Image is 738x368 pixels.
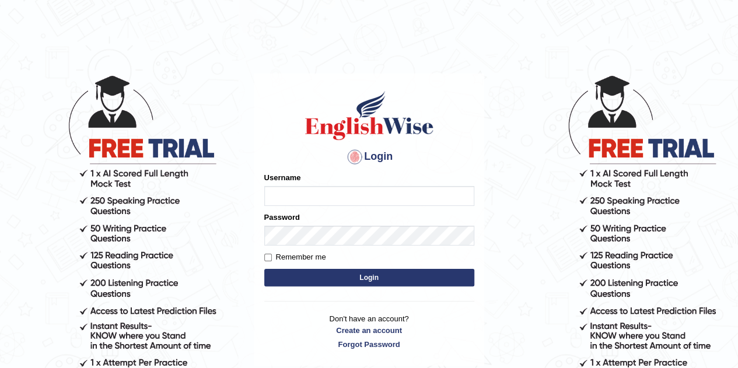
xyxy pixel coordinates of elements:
[264,254,272,261] input: Remember me
[264,269,474,286] button: Login
[303,89,436,142] img: Logo of English Wise sign in for intelligent practice with AI
[264,148,474,166] h4: Login
[264,313,474,349] p: Don't have an account?
[264,339,474,350] a: Forgot Password
[264,251,326,263] label: Remember me
[264,172,301,183] label: Username
[264,325,474,336] a: Create an account
[264,212,300,223] label: Password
